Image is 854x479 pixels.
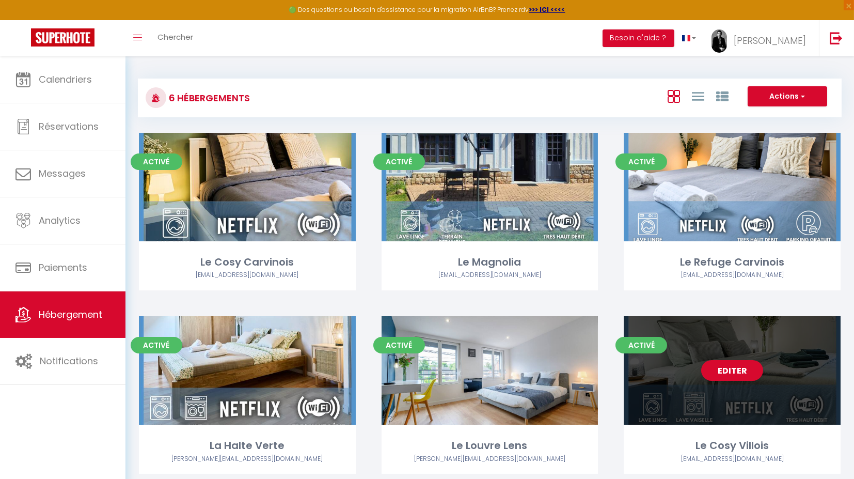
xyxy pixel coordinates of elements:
[382,254,598,270] div: Le Magnolia
[157,32,193,42] span: Chercher
[704,20,819,56] a: ... [PERSON_NAME]
[39,120,99,133] span: Réservations
[382,438,598,454] div: Le Louvre Lens
[701,360,763,381] a: Editer
[692,87,704,104] a: Vue en Liste
[603,29,674,47] button: Besoin d'aide ?
[139,454,356,464] div: Airbnb
[382,454,598,464] div: Airbnb
[150,20,201,56] a: Chercher
[615,337,667,353] span: Activé
[39,308,102,321] span: Hébergement
[668,87,680,104] a: Vue en Box
[166,86,250,110] h3: 6 Hébergements
[624,438,841,454] div: Le Cosy Villois
[39,261,87,274] span: Paiements
[39,73,92,86] span: Calendriers
[39,214,81,227] span: Analytics
[711,29,727,53] img: ...
[139,254,356,270] div: Le Cosy Carvinois
[373,153,425,170] span: Activé
[615,153,667,170] span: Activé
[716,87,729,104] a: Vue par Groupe
[748,86,827,107] button: Actions
[734,34,806,47] span: [PERSON_NAME]
[131,153,182,170] span: Activé
[139,438,356,454] div: La Halte Verte
[624,254,841,270] div: Le Refuge Carvinois
[131,337,182,353] span: Activé
[373,337,425,353] span: Activé
[40,354,98,367] span: Notifications
[830,32,843,44] img: logout
[624,270,841,280] div: Airbnb
[31,28,94,47] img: Super Booking
[139,270,356,280] div: Airbnb
[39,167,86,180] span: Messages
[529,5,565,14] a: >>> ICI <<<<
[624,454,841,464] div: Airbnb
[382,270,598,280] div: Airbnb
